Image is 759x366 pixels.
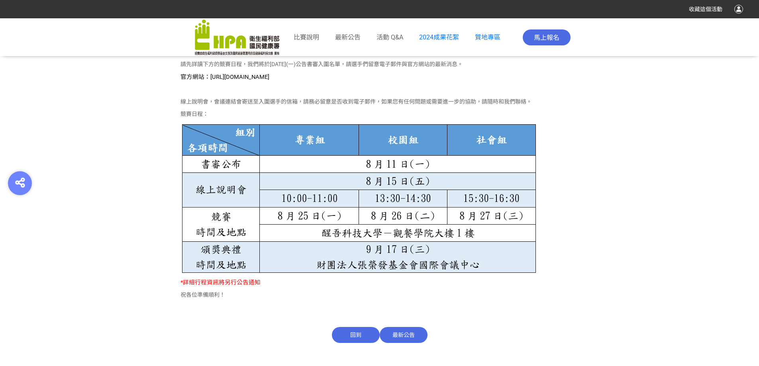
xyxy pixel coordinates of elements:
[180,98,579,106] p: 線上說明會，會議連結會寄送至入圍選手的信箱，請務必留意是否收到電子郵件，如果您有任何問題或需要進一步的協助，請隨時和我們聯絡。
[180,73,269,80] span: 官方網站：[URL][DOMAIN_NAME]
[534,34,559,41] span: 馬上報名
[195,20,279,55] img: 「2025銀領新食尚 銀養創新料理」競賽
[180,291,579,299] p: 祝各位準備順利！
[180,122,537,274] img: 538dc326-6cf6-4867-b91e-4203e53a8a2d.png
[335,33,361,41] span: 最新公告
[180,110,579,118] p: 競賽日程：
[523,29,571,45] button: 馬上報名
[294,33,319,42] a: 比賽說明
[332,332,428,338] a: 回到最新公告
[294,33,319,41] span: 比賽說明
[377,33,403,41] span: 活動 Q&A
[689,6,722,12] span: 收藏這個活動
[377,33,403,42] a: 活動 Q&A
[180,279,261,286] span: *詳細行程資訊將另行公告通知
[332,327,380,343] span: 回到
[475,33,500,41] a: 質地專區
[380,327,428,343] span: 最新公告
[419,33,459,41] a: 2024成果花絮
[180,60,579,69] p: 請先詳讀下方的競賽日程，我們將於[DATE](一)公告書審入圍名單，請選手們留意電子郵件與官方網站的最新消息。
[335,33,361,42] a: 最新公告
